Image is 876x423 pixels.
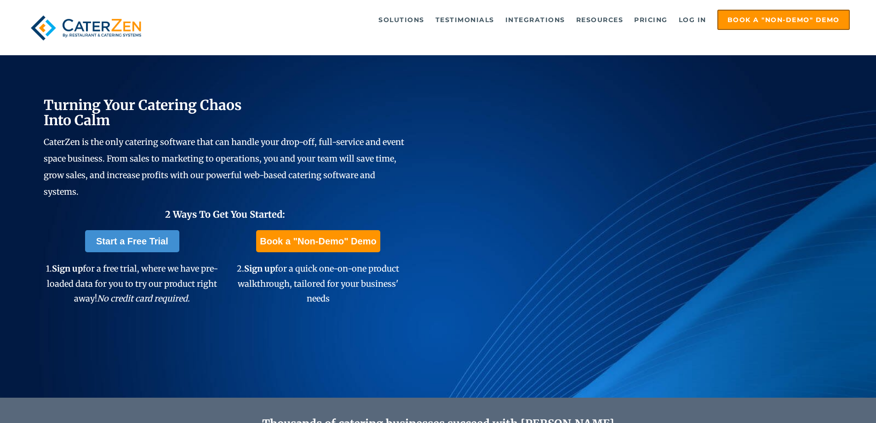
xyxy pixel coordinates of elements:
span: Sign up [52,263,83,274]
a: Resources [572,11,628,29]
span: CaterZen is the only catering software that can handle your drop-off, full-service and event spac... [44,137,404,197]
span: 2. for a quick one-on-one product walkthrough, tailored for your business' needs [237,263,399,304]
a: Testimonials [431,11,499,29]
a: Pricing [630,11,672,29]
div: Navigation Menu [167,10,850,30]
a: Integrations [501,11,570,29]
span: Turning Your Catering Chaos Into Calm [44,96,242,129]
span: 1. for a free trial, where we have pre-loaded data for you to try our product right away! [46,263,218,304]
img: caterzen [26,10,146,46]
a: Start a Free Trial [85,230,179,252]
a: Book a "Non-Demo" Demo [717,10,850,30]
span: 2 Ways To Get You Started: [165,209,285,220]
a: Log in [674,11,711,29]
iframe: Help widget launcher [794,387,866,413]
a: Book a "Non-Demo" Demo [256,230,380,252]
a: Solutions [374,11,429,29]
span: Sign up [244,263,275,274]
em: No credit card required. [97,293,190,304]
